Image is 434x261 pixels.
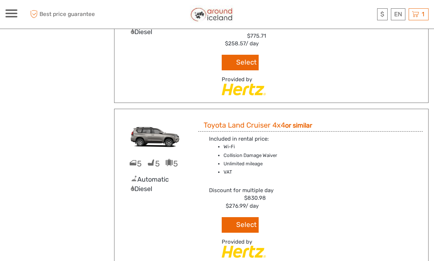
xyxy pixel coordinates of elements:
[204,121,316,130] h3: Toyota Land Cruiser 4x4
[224,168,341,176] li: VAT
[421,11,425,18] span: 1
[226,203,246,209] span: $276.99
[209,136,269,142] span: Included in rental price:
[224,143,341,151] li: Wi-Fi
[222,217,259,233] button: Select
[209,187,274,194] span: Discount for multiple day
[120,116,188,154] img: FFAR.png
[28,8,111,20] span: Best price guarantee
[190,5,234,23] img: Around Iceland
[222,246,266,258] img: Hertz_Car_Rental.png
[391,8,405,20] div: EN
[224,160,341,168] li: Unlimited mileage
[142,158,160,169] div: 5
[222,84,266,96] img: Hertz_Car_Rental.png
[222,238,266,246] div: Provided by
[83,11,92,20] button: Open LiveChat chat widget
[125,175,180,194] div: Automatic Diesel
[222,40,266,47] div: / day
[380,11,384,18] span: $
[225,40,246,47] span: $258.57
[124,158,142,169] div: 5
[222,194,266,202] div: $830.98
[224,152,341,159] li: Collision Damage Waiver
[160,158,178,169] div: 5
[222,32,266,40] div: $775.71
[222,202,266,210] div: / day
[10,13,82,18] p: We're away right now. Please check back later!
[222,55,259,70] button: Select
[285,121,312,129] strong: or similar
[222,76,266,83] div: Provided by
